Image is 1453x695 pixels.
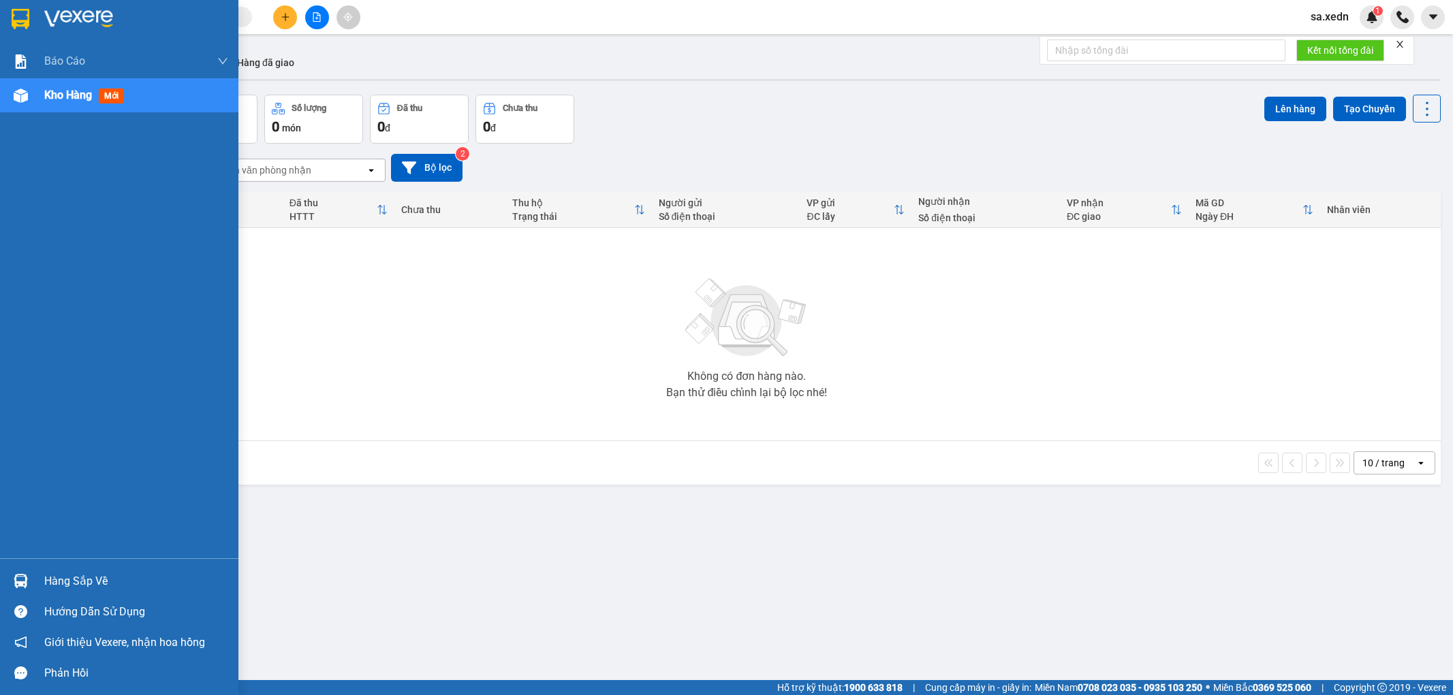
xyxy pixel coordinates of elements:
[1213,680,1311,695] span: Miền Bắc
[1264,97,1326,121] button: Lên hàng
[44,52,85,69] span: Báo cáo
[282,123,301,133] span: món
[343,12,353,22] span: aim
[1078,682,1202,693] strong: 0708 023 035 - 0935 103 250
[44,88,92,101] span: Kho hàng
[807,211,894,222] div: ĐC lấy
[475,95,574,144] button: Chưa thu0đ
[1206,685,1210,690] span: ⚪️
[283,192,394,228] th: Toggle SortBy
[456,147,469,161] sup: 2
[12,9,29,29] img: logo-vxr
[14,636,27,649] span: notification
[1047,39,1285,61] input: Nhập số tổng đài
[918,212,1053,223] div: Số điện thoại
[391,154,463,182] button: Bộ lọc
[226,46,305,79] button: Hàng đã giao
[1067,211,1171,222] div: ĐC giao
[14,54,28,69] img: solution-icon
[1427,11,1439,23] span: caret-down
[1196,211,1302,222] div: Ngày ĐH
[273,5,297,29] button: plus
[1307,43,1373,58] span: Kết nối tổng đài
[1416,457,1426,468] svg: open
[337,5,360,29] button: aim
[1060,192,1189,228] th: Toggle SortBy
[1421,5,1445,29] button: caret-down
[1362,456,1405,470] div: 10 / trang
[44,602,228,622] div: Hướng dẫn sử dụng
[401,204,499,215] div: Chưa thu
[385,123,390,133] span: đ
[512,197,634,208] div: Thu hộ
[666,387,827,398] div: Bạn thử điều chỉnh lại bộ lọc nhé!
[292,103,326,113] div: Số lượng
[1300,8,1360,25] span: sa.xedn
[290,211,377,222] div: HTTT
[800,192,911,228] th: Toggle SortBy
[14,666,27,679] span: message
[44,571,228,592] div: Hàng sắp về
[370,95,469,144] button: Đã thu0đ
[1327,204,1433,215] div: Nhân viên
[1375,6,1380,16] span: 1
[1396,11,1409,23] img: phone-icon
[1366,11,1378,23] img: icon-new-feature
[1377,683,1387,692] span: copyright
[807,197,894,208] div: VP gửi
[397,103,422,113] div: Đã thu
[687,371,806,382] div: Không có đơn hàng nào.
[483,118,490,135] span: 0
[272,118,279,135] span: 0
[14,574,28,588] img: warehouse-icon
[503,103,537,113] div: Chưa thu
[1035,680,1202,695] span: Miền Nam
[678,270,815,366] img: svg+xml;base64,PHN2ZyBjbGFzcz0ibGlzdC1wbHVnX19zdmciIHhtbG5zPSJodHRwOi8vd3d3LnczLm9yZy8yMDAwL3N2Zy...
[290,197,377,208] div: Đã thu
[377,118,385,135] span: 0
[366,165,377,176] svg: open
[217,56,228,67] span: down
[1253,682,1311,693] strong: 0369 525 060
[1322,680,1324,695] span: |
[913,680,915,695] span: |
[1395,39,1405,49] span: close
[14,88,28,103] img: warehouse-icon
[99,88,124,103] span: mới
[1189,192,1320,228] th: Toggle SortBy
[305,5,329,29] button: file-add
[659,197,794,208] div: Người gửi
[1333,97,1406,121] button: Tạo Chuyến
[505,192,651,228] th: Toggle SortBy
[918,196,1053,207] div: Người nhận
[44,663,228,683] div: Phản hồi
[14,605,27,618] span: question-circle
[844,682,903,693] strong: 1900 633 818
[44,634,205,651] span: Giới thiệu Vexere, nhận hoa hồng
[1196,197,1302,208] div: Mã GD
[1296,39,1384,61] button: Kết nối tổng đài
[777,680,903,695] span: Hỗ trợ kỹ thuật:
[659,211,794,222] div: Số điện thoại
[1067,197,1171,208] div: VP nhận
[281,12,290,22] span: plus
[490,123,496,133] span: đ
[1373,6,1383,16] sup: 1
[925,680,1031,695] span: Cung cấp máy in - giấy in:
[512,211,634,222] div: Trạng thái
[312,12,322,22] span: file-add
[217,163,311,177] div: Chọn văn phòng nhận
[264,95,363,144] button: Số lượng0món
